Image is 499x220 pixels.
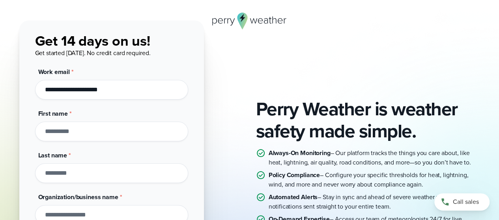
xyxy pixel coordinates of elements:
[269,170,480,189] p: – Configure your specific thresholds for heat, lightning, wind, and more and never worry about co...
[269,148,480,167] p: – Our platform tracks the things you care about, like heat, lightning, air quality, road conditio...
[35,48,151,57] span: Get started [DATE]. No credit card required.
[38,67,70,76] span: Work email
[38,192,118,202] span: Organization/business name
[35,30,150,51] span: Get 14 days on us!
[269,192,318,202] strong: Automated Alerts
[434,193,490,211] a: Call sales
[269,192,480,211] p: – Stay in sync and ahead of severe weather with instant notifications sent straight to your entir...
[269,148,331,157] strong: Always-On Monitoring
[269,170,320,179] strong: Policy Compliance
[38,109,68,118] span: First name
[256,98,480,142] h2: Perry Weather is weather safety made simple.
[38,151,67,160] span: Last name
[453,197,479,207] span: Call sales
